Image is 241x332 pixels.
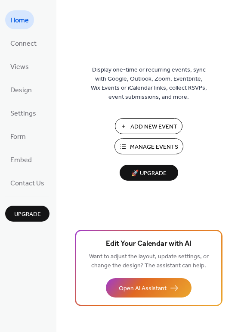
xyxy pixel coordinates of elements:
a: Settings [5,103,41,122]
a: Embed [5,150,37,169]
span: Manage Events [130,143,178,152]
span: Upgrade [14,210,41,219]
span: 🚀 Upgrade [125,168,173,179]
span: Settings [10,107,36,121]
button: Manage Events [114,138,183,154]
button: Upgrade [5,206,49,222]
a: Views [5,57,34,76]
a: Home [5,10,34,29]
span: Views [10,60,29,74]
a: Connect [5,34,42,53]
span: Display one-time or recurring events, sync with Google, Outlook, Zoom, Eventbrite, Wix Events or ... [91,66,207,102]
a: Design [5,80,37,99]
button: Add New Event [115,118,182,134]
button: Open AI Assistant [106,278,192,298]
span: Open AI Assistant [119,284,167,293]
span: Form [10,130,26,144]
span: Design [10,84,32,97]
span: Add New Event [130,122,177,132]
span: Edit Your Calendar with AI [106,238,192,250]
button: 🚀 Upgrade [120,165,178,181]
span: Embed [10,153,32,167]
span: Home [10,14,29,28]
span: Want to adjust the layout, update settings, or change the design? The assistant can help. [89,251,209,272]
a: Contact Us [5,173,49,192]
span: Connect [10,37,37,51]
span: Contact Us [10,177,44,191]
a: Form [5,127,31,146]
